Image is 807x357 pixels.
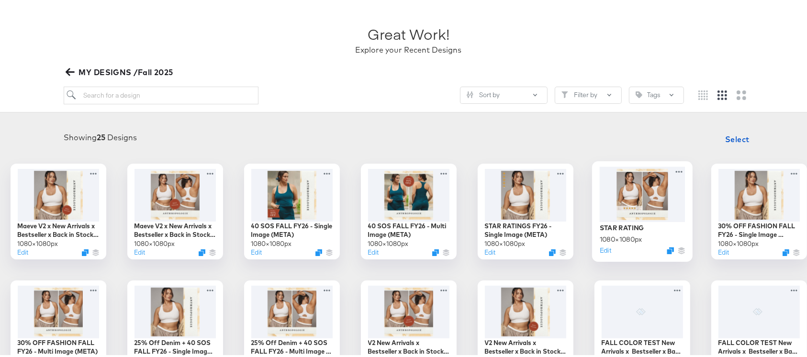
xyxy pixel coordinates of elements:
[599,221,643,230] div: STAR RATING
[244,161,340,257] div: 40 SOS FALL FY26 - Single Image (META)1080×1080pxEditDuplicate
[698,88,708,98] svg: Small grid
[555,84,622,101] button: FilterFilter by
[737,88,746,98] svg: Large grid
[549,247,556,254] svg: Duplicate
[368,237,409,246] div: 1080 × 1080 px
[315,247,322,254] svg: Duplicate
[199,247,205,254] svg: Duplicate
[64,130,137,141] div: Showing Designs
[485,245,496,255] button: Edit
[251,336,333,354] div: 25% Off Denim + 40 SOS FALL FY26 - Multi Image (META)
[718,237,759,246] div: 1080 × 1080 px
[561,89,568,96] svg: Filter
[718,245,729,255] button: Edit
[67,63,173,77] span: MY DESIGNS /Fall 2025
[485,219,566,237] div: STAR RATINGS FY26 - Single Image (META)
[721,127,753,146] button: Select
[251,219,333,237] div: 40 SOS FALL FY26 - Single Image (META)
[636,89,642,96] svg: Tag
[725,130,750,144] span: Select
[18,237,58,246] div: 1080 × 1080 px
[485,237,526,246] div: 1080 × 1080 px
[599,232,642,241] div: 1080 × 1080 px
[127,161,223,257] div: Maeve V2 x New Arrivals x Bestseller x Back in Stock FALL FY26 - Multi Image (META)1080×1080pxEdi...
[467,89,473,96] svg: Sliders
[592,159,693,259] div: STAR RATING1080×1080pxEditDuplicate
[718,219,800,237] div: 30% OFF FASHION FALL FY26 - Single Image (META)
[602,336,683,354] div: FALL COLOR TEST New Arrivals x Bestseller x Back in Stock FALL FY26 - Single Image (META)
[18,245,29,255] button: Edit
[485,336,566,354] div: V2 New Arrivals x Bestseller x Back in Stock FALL FY26 - Single Image (META)
[368,336,449,354] div: V2 New Arrivals x Bestseller x Back in Stock FALL FY26 - Multi Image (META)
[478,161,573,257] div: STAR RATINGS FY26 - Single Image (META)1080×1080pxEditDuplicate
[97,130,105,140] strong: 25
[82,247,89,254] svg: Duplicate
[460,84,548,101] button: SlidersSort by
[134,219,216,237] div: Maeve V2 x New Arrivals x Bestseller x Back in Stock FALL FY26 - Multi Image (META)
[361,161,457,257] div: 40 SOS FALL FY26 - Multi Image (META)1080×1080pxEditDuplicate
[667,245,674,252] svg: Duplicate
[629,84,684,101] button: TagTags
[711,161,807,257] div: 30% OFF FASHION FALL FY26 - Single Image (META)1080×1080pxEditDuplicate
[64,84,258,102] input: Search for a design
[356,42,462,53] div: Explore your Recent Designs
[599,243,611,252] button: Edit
[717,88,727,98] svg: Medium grid
[432,247,439,254] svg: Duplicate
[251,245,262,255] button: Edit
[134,336,216,354] div: 25% Off Denim + 40 SOS FALL FY26 - Single Image (META)
[134,237,175,246] div: 1080 × 1080 px
[368,245,379,255] button: Edit
[251,237,292,246] div: 1080 × 1080 px
[134,245,146,255] button: Edit
[368,219,449,237] div: 40 SOS FALL FY26 - Multi Image (META)
[18,219,99,237] div: Maeve V2 x New Arrivals x Bestseller x Back in Stock FALL FY26 - Single Image (META)
[64,63,177,77] button: MY DESIGNS /Fall 2025
[718,336,800,354] div: FALL COLOR TEST New Arrivals x Bestseller x Back in Stock FALL FY26 - Multi Image (META)
[18,336,99,354] div: 30% OFF FASHION FALL FY26 - Multi Image (META)
[368,22,449,42] div: Great Work!
[783,247,789,254] svg: Duplicate
[11,161,106,257] div: Maeve V2 x New Arrivals x Bestseller x Back in Stock FALL FY26 - Single Image (META)1080×1080pxEd...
